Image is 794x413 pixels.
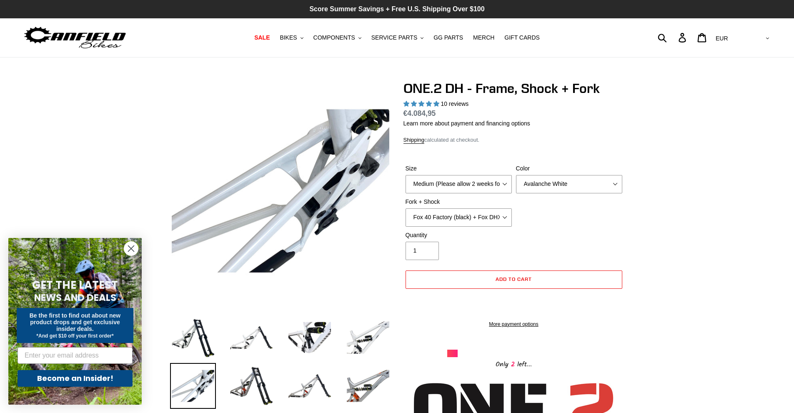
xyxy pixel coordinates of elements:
span: Be the first to find out about new product drops and get exclusive insider deals. [30,312,121,332]
span: GIFT CARDS [504,34,540,41]
input: Enter your email address [18,347,133,364]
iframe: PayPal-paypal [406,293,622,311]
div: calculated at checkout. [403,136,624,144]
span: BIKES [280,34,297,41]
img: Load image into Gallery viewer, ONE.2 DH - Frame, Shock + Fork [228,363,274,409]
img: Load image into Gallery viewer, ONE.2 DH - Frame, Shock + Fork [170,315,216,360]
button: Add to cart [406,270,622,289]
img: Load image into Gallery viewer, ONE.2 DH - Frame, Shock + Fork [228,315,274,360]
span: €4.084,95 [403,109,436,118]
label: Fork + Shock [406,198,512,206]
label: Color [516,164,622,173]
img: Canfield Bikes [23,25,127,51]
img: Load image into Gallery viewer, ONE.2 DH - Frame, Shock + Fork [345,315,391,360]
button: SERVICE PARTS [367,32,428,43]
span: *And get $10 off your first order* [36,333,113,339]
button: COMPONENTS [309,32,366,43]
img: Load image into Gallery viewer, ONE.2 DH - Frame, Shock + Fork [345,363,391,409]
button: Become an Insider! [18,370,133,387]
input: Search [662,28,684,47]
a: GG PARTS [429,32,467,43]
a: SALE [250,32,274,43]
a: Learn more about payment and financing options [403,120,530,127]
span: 2 [508,359,517,370]
span: MERCH [473,34,494,41]
img: Load image into Gallery viewer, ONE.2 DH - Frame, Shock + Fork [170,363,216,409]
img: Load image into Gallery viewer, ONE.2 DH - Frame, Shock + Fork [287,363,333,409]
button: Close dialog [124,241,138,256]
span: 10 reviews [441,100,468,107]
span: SALE [254,34,270,41]
label: Size [406,164,512,173]
button: BIKES [276,32,307,43]
h1: ONE.2 DH - Frame, Shock + Fork [403,80,624,96]
img: Load image into Gallery viewer, ONE.2 DH - Frame, Shock + Fork [287,315,333,360]
span: GG PARTS [433,34,463,41]
a: GIFT CARDS [500,32,544,43]
a: More payment options [406,320,622,328]
div: Only left... [447,357,581,370]
span: COMPONENTS [313,34,355,41]
span: GET THE LATEST [32,278,118,293]
span: 5.00 stars [403,100,441,107]
span: NEWS AND DEALS [34,291,116,304]
span: SERVICE PARTS [371,34,417,41]
label: Quantity [406,231,512,240]
span: Add to cart [496,276,532,282]
a: MERCH [469,32,498,43]
a: Shipping [403,137,425,144]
